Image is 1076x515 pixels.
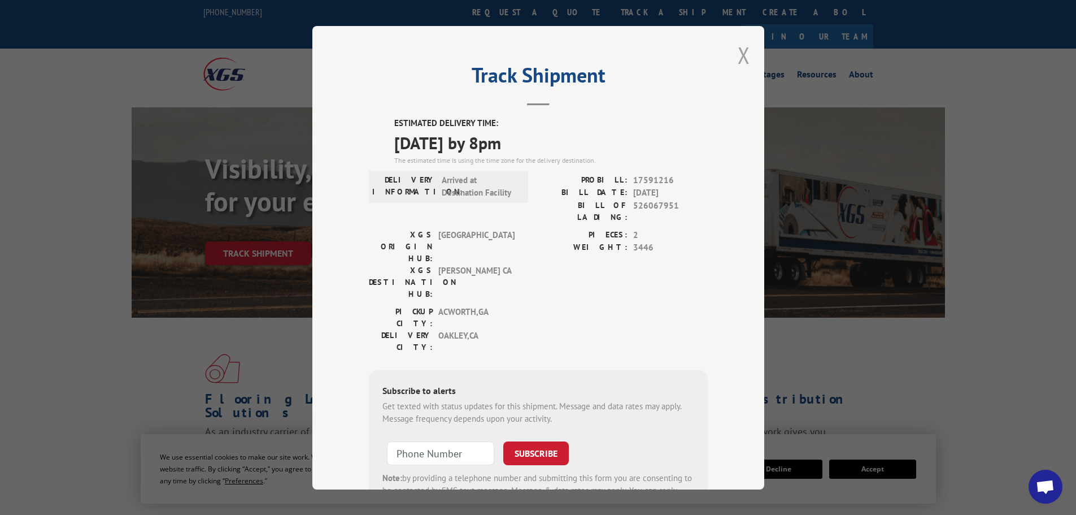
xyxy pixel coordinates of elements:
[503,441,569,465] button: SUBSCRIBE
[369,305,433,329] label: PICKUP CITY:
[369,67,708,89] h2: Track Shipment
[538,228,628,241] label: PIECES:
[369,329,433,353] label: DELIVERY CITY:
[369,264,433,300] label: XGS DESTINATION HUB:
[438,305,515,329] span: ACWORTH , GA
[369,228,433,264] label: XGS ORIGIN HUB:
[382,471,694,510] div: by providing a telephone number and submitting this form you are consenting to be contacted by SM...
[387,441,494,465] input: Phone Number
[394,129,708,155] span: [DATE] by 8pm
[382,472,402,483] strong: Note:
[394,155,708,165] div: The estimated time is using the time zone for the delivery destination.
[1029,470,1062,504] a: Open chat
[372,174,436,199] label: DELIVERY INFORMATION:
[438,228,515,264] span: [GEOGRAPHIC_DATA]
[394,117,708,130] label: ESTIMATED DELIVERY TIME:
[633,228,708,241] span: 2
[438,329,515,353] span: OAKLEY , CA
[382,383,694,400] div: Subscribe to alerts
[538,241,628,254] label: WEIGHT:
[633,174,708,187] span: 17591216
[442,174,518,199] span: Arrived at Destination Facility
[633,199,708,223] span: 526067951
[633,187,708,200] span: [DATE]
[538,187,628,200] label: BILL DATE:
[438,264,515,300] span: [PERSON_NAME] CA
[538,199,628,223] label: BILL OF LADING:
[633,241,708,254] span: 3446
[382,400,694,425] div: Get texted with status updates for this shipment. Message and data rates may apply. Message frequ...
[738,40,750,70] button: Close modal
[538,174,628,187] label: PROBILL:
